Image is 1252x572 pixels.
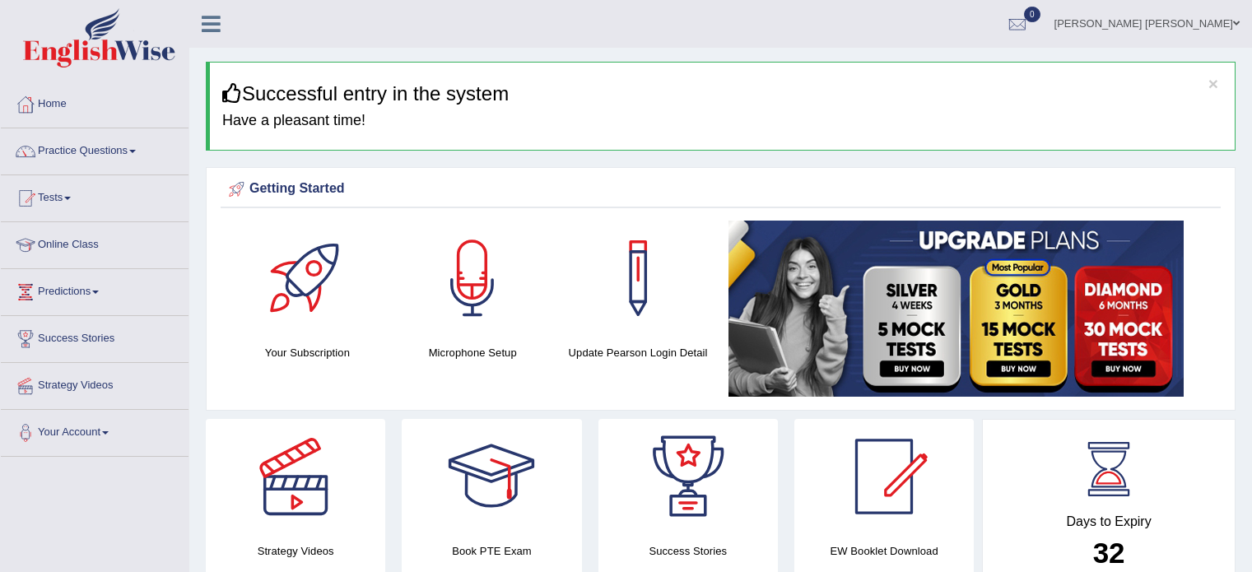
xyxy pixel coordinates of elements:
[222,83,1222,105] h3: Successful entry in the system
[1,316,188,357] a: Success Stories
[1024,7,1040,22] span: 0
[794,542,974,560] h4: EW Booklet Download
[1,175,188,216] a: Tests
[1,128,188,170] a: Practice Questions
[206,542,385,560] h4: Strategy Videos
[1,269,188,310] a: Predictions
[402,542,581,560] h4: Book PTE Exam
[1001,514,1217,529] h4: Days to Expiry
[1,410,188,451] a: Your Account
[222,113,1222,129] h4: Have a pleasant time!
[225,177,1217,202] div: Getting Started
[398,344,547,361] h4: Microphone Setup
[564,344,713,361] h4: Update Pearson Login Detail
[598,542,778,560] h4: Success Stories
[233,344,382,361] h4: Your Subscription
[728,221,1184,397] img: small5.jpg
[1,363,188,404] a: Strategy Videos
[1093,537,1125,569] b: 32
[1,222,188,263] a: Online Class
[1,81,188,123] a: Home
[1208,75,1218,92] button: ×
